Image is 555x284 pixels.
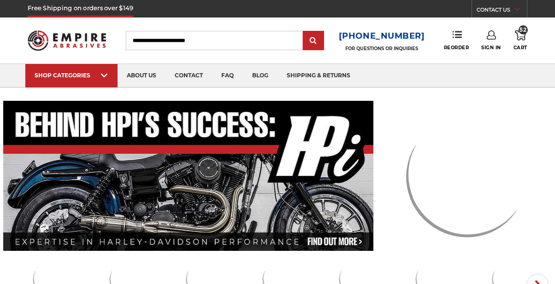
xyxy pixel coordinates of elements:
img: promo banner for custom belts. [383,101,552,251]
a: 52 Cart [514,30,527,51]
span: Cart [514,45,527,51]
a: CONTACT US [477,5,527,17]
span: 52 [519,25,528,35]
a: [PHONE_NUMBER] [339,29,425,43]
a: faq [212,64,243,87]
span: Sign In [481,45,501,51]
img: Empire Abrasives [28,25,106,56]
a: about us [118,64,165,87]
div: SHOP CATEGORIES [35,72,108,79]
p: FOR QUESTIONS OR INQUIRIES [339,46,425,52]
input: Submit [304,32,323,50]
span: Reorder [444,45,469,51]
a: blog [243,64,277,87]
a: Reorder [444,30,469,50]
a: contact [165,64,212,87]
a: shipping & returns [277,64,360,87]
img: Banner for an interview featuring Horsepower Inc who makes Harley performance upgrades featured o... [3,101,374,251]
